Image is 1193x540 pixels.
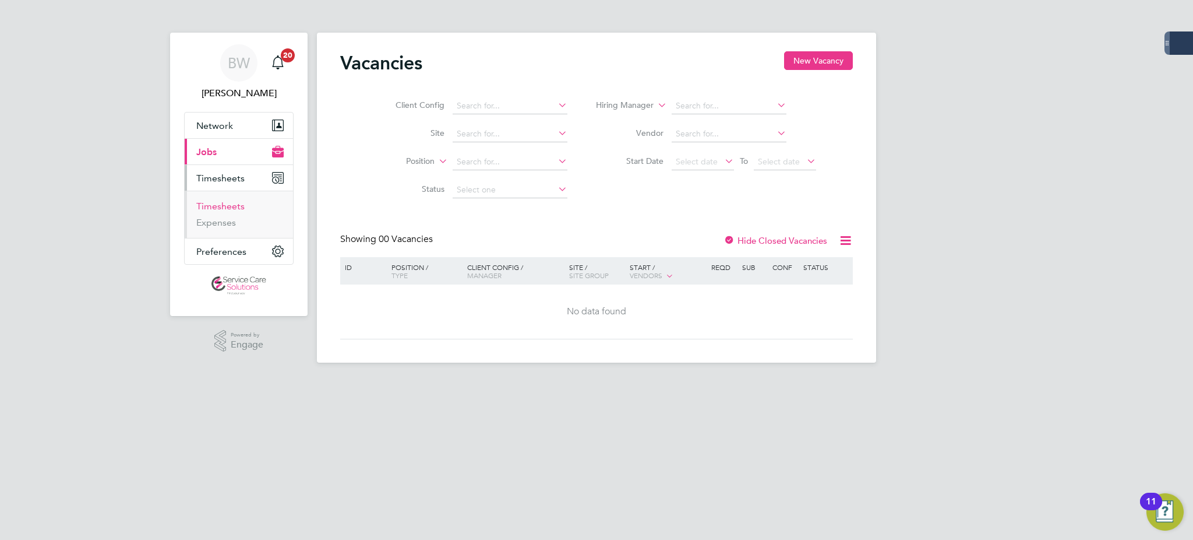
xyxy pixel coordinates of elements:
label: Client Config [377,100,444,110]
button: Timesheets [185,165,293,191]
div: Showing [340,233,435,246]
div: Site / [566,257,627,285]
div: No data found [342,306,851,318]
div: Start / [627,257,708,286]
span: Site Group [569,271,609,280]
span: Preferences [196,246,246,257]
span: Network [196,120,233,131]
label: Hide Closed Vacancies [723,235,827,246]
span: Type [391,271,408,280]
span: Vendors [630,271,662,280]
label: Status [377,184,444,194]
label: Vendor [596,128,663,138]
span: Select date [758,156,800,167]
input: Search for... [672,126,786,142]
span: Timesheets [196,173,245,184]
div: Reqd [708,257,739,277]
input: Select one [453,182,567,198]
label: Position [368,156,435,167]
button: Network [185,113,293,138]
div: 11 [1146,502,1156,517]
div: Sub [739,257,770,277]
label: Site [377,128,444,138]
label: Start Date [596,156,663,166]
a: Expenses [196,217,236,228]
span: Bethany Wiles [184,86,294,100]
div: Position / [383,257,464,285]
button: Preferences [185,239,293,264]
a: BW[PERSON_NAME] [184,44,294,100]
span: Select date [676,156,718,167]
a: Timesheets [196,201,245,212]
div: Status [800,257,851,277]
span: Jobs [196,146,217,157]
button: Jobs [185,139,293,164]
label: Hiring Manager [587,100,654,111]
span: Powered by [231,330,263,340]
span: BW [228,55,250,71]
input: Search for... [453,98,567,114]
button: Open Resource Center, 11 new notifications [1146,493,1184,531]
a: 20 [266,44,290,82]
div: Client Config / [464,257,566,285]
div: Conf [770,257,800,277]
h2: Vacancies [340,51,422,75]
div: Timesheets [185,191,293,238]
button: New Vacancy [784,51,853,70]
a: Powered byEngage [214,330,264,352]
input: Search for... [672,98,786,114]
span: Engage [231,340,263,350]
input: Search for... [453,126,567,142]
span: 00 Vacancies [379,233,433,245]
span: To [736,153,751,169]
img: servicecare-logo-retina.png [211,276,266,295]
a: Go to home page [184,276,294,295]
span: Manager [467,271,502,280]
nav: Main navigation [170,33,308,316]
span: 20 [281,48,295,62]
input: Search for... [453,154,567,170]
div: ID [342,257,383,277]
